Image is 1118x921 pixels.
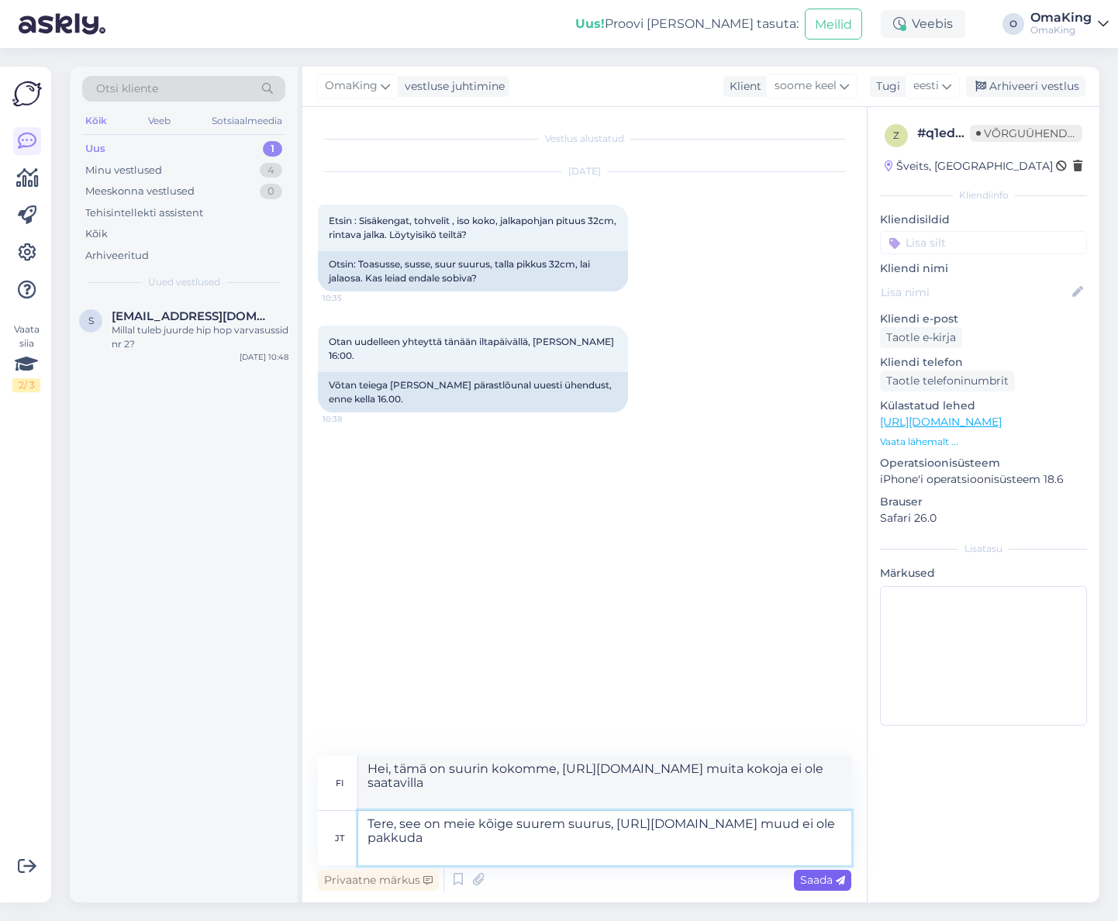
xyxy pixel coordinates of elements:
[267,164,274,176] font: 4
[886,374,1009,388] font: Taotle telefoninumbrit
[880,472,1064,486] font: iPhone'i operatsioonisüsteem 18.6
[964,543,1002,554] font: Lisatasu
[893,129,899,141] font: z
[880,566,935,580] font: Märkused
[730,79,761,93] font: Klient
[14,323,40,349] font: Vaata siia
[917,126,926,140] font: #
[324,873,420,887] font: Privaatne märkus
[88,315,94,326] font: s
[323,293,342,303] font: 10:35
[545,133,624,144] font: Vestlus alustatud
[85,185,195,197] font: Meeskonna vestlused
[912,16,953,31] font: Veebis
[913,78,939,92] font: eesti
[805,9,862,39] button: Meilid
[575,16,605,31] font: Uus!
[335,833,344,843] font: jt
[96,81,158,95] font: Otsi kliente
[85,142,105,154] font: Uus
[325,78,378,92] font: OmaKing
[880,398,975,412] font: Külastatud lehed
[323,414,342,424] font: 10:38
[959,189,1009,201] font: Kliendiinfo
[85,227,108,240] font: Kõik
[212,115,282,126] font: Sotsiaalmeedia
[876,79,900,93] font: Tugi
[568,165,601,177] font: [DATE]
[85,206,203,219] font: Tehisintellekti assistent
[112,309,273,323] span: sillesulla@look.com
[148,115,171,126] font: Veeb
[267,185,274,197] font: 0
[85,249,149,261] font: Arhiveeritud
[1030,12,1109,36] a: OmaKingOmaKing
[24,379,35,391] font: / 3
[881,284,1069,301] input: Lisa nimi
[815,17,852,32] font: Meilid
[112,309,325,323] font: [EMAIL_ADDRESS][DOMAIN_NAME]
[984,126,1104,140] font: Võrguühenduseta
[880,511,937,525] font: Safari 26.0
[358,756,851,810] textarea: Hei, tämä on suurin kokomme, [URL][DOMAIN_NAME] muita kokoja ei ole saatavilla
[405,79,505,93] font: vestluse juhtimine
[329,215,619,240] font: Etsin : Sisäkengat, tohvelit , iso koko, jalkapohjan pituus 32cm, rintava jalka. Löytyisikö teiltä?
[880,231,1087,254] input: Lisa silt
[358,811,851,865] textarea: Tere, see on meie kõige suurem suurus, [URL][DOMAIN_NAME] muud ei ole pakkuda
[880,415,1002,429] a: [URL][DOMAIN_NAME]
[85,164,162,176] font: Minu vestlused
[1009,18,1017,29] font: O
[800,873,833,887] font: Saada
[1030,24,1075,36] font: OmaKing
[148,276,220,288] font: Uued vestlused
[880,436,958,447] font: Vaata lähemalt ...
[336,778,343,788] font: fi
[886,330,956,344] font: Taotle e-kirja
[880,355,963,369] font: Kliendi telefon
[85,115,107,126] font: Kõik
[896,159,1053,173] font: Šveits, [GEOGRAPHIC_DATA]
[112,324,288,350] font: Millal tuleb juurde hip hop varvasussid nr 2?
[775,78,837,92] font: soome keel
[12,79,42,109] img: Askly logo
[880,456,1000,470] font: Operatsioonisüsteem
[271,142,274,154] font: 1
[880,495,923,509] font: Brauser
[329,336,616,361] font: Otan uudelleen yhteyttä tänään iltapäivällä, [PERSON_NAME] 16:00.
[605,16,799,31] font: Proovi [PERSON_NAME] tasuta:
[19,379,24,391] font: 2
[880,212,950,226] font: Kliendisildid
[329,258,592,284] font: Otsin: Toasusse, susse, suur suurus, talla pikkus 32cm, lai jalaosa. Kas leiad endale sobiva?
[880,261,948,275] font: Kliendi nimi
[926,126,985,140] font: q1edcz2h
[1030,10,1092,25] font: OmaKing
[989,79,1079,93] font: Arhiveeri vestlus
[240,352,288,362] font: [DATE] 10:48
[880,312,958,326] font: Kliendi e-post
[329,379,614,405] font: Võtan teiega [PERSON_NAME] pärastlõunal uuesti ühendust, enne kella 16.00.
